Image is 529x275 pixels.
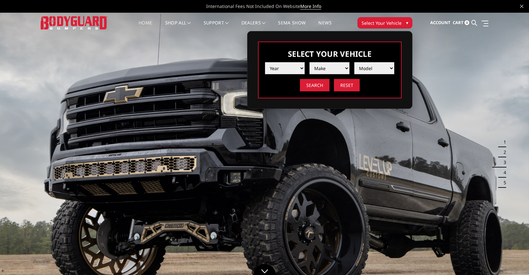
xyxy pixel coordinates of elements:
[362,20,402,26] span: Select Your Vehicle
[309,62,349,74] select: Please select the value from list.
[254,264,276,275] a: Click to Down
[278,21,306,33] a: SEMA Show
[265,49,395,59] h3: Select Your Vehicle
[500,158,506,168] button: 3 of 5
[406,19,408,26] span: ▾
[300,3,321,10] a: More Info
[500,137,506,147] button: 1 of 5
[265,62,305,74] select: Please select the value from list.
[430,20,451,25] span: Account
[41,16,107,29] img: BODYGUARD BUMPERS
[204,21,229,33] a: Support
[453,20,464,25] span: Cart
[165,21,191,33] a: shop all
[500,167,506,178] button: 4 of 5
[357,17,412,29] button: Select Your Vehicle
[500,147,506,158] button: 2 of 5
[139,21,152,33] a: Home
[430,14,451,31] a: Account
[318,21,331,33] a: News
[465,20,469,25] span: 0
[453,14,469,31] a: Cart 0
[334,79,360,91] input: Reset
[497,245,529,275] iframe: Chat Widget
[241,21,266,33] a: Dealers
[500,178,506,188] button: 5 of 5
[300,79,329,91] input: Search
